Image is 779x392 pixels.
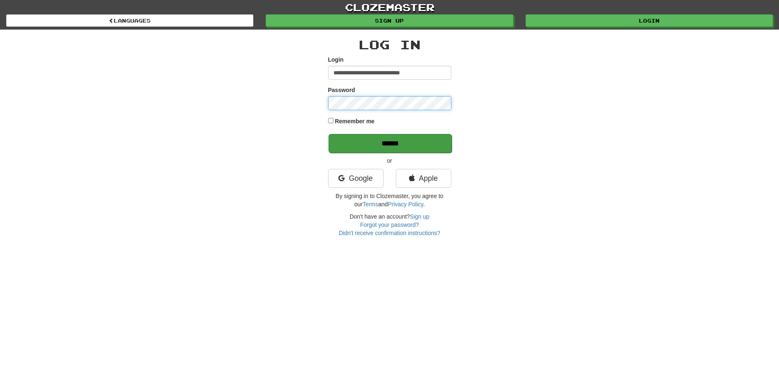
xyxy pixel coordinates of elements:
[335,117,375,125] label: Remember me
[328,38,451,51] h2: Log In
[328,86,355,94] label: Password
[410,213,429,220] a: Sign up
[396,169,451,188] a: Apple
[328,169,384,188] a: Google
[6,14,253,27] a: Languages
[266,14,513,27] a: Sign up
[363,201,378,208] a: Terms
[526,14,773,27] a: Login
[328,192,451,208] p: By signing in to Clozemaster, you agree to our and .
[388,201,423,208] a: Privacy Policy
[328,212,451,237] div: Don't have an account?
[339,230,440,236] a: Didn't receive confirmation instructions?
[328,55,344,64] label: Login
[360,221,419,228] a: Forgot your password?
[328,157,451,165] p: or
